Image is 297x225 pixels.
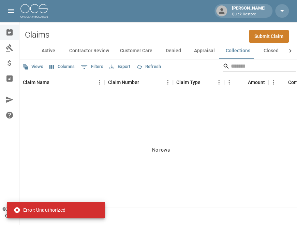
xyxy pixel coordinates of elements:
a: Submit Claim [249,30,289,43]
button: Menu [94,77,105,87]
button: Menu [163,77,173,87]
div: Claim Type [176,73,201,92]
div: Amount [224,73,268,92]
button: Views [21,61,45,72]
button: Appraisal [189,43,220,59]
div: Error: Unauthorized [14,204,65,216]
div: Amount [248,73,265,92]
button: Denied [158,43,189,59]
button: open drawer [4,4,18,18]
div: Claim Number [108,73,139,92]
div: dynamic tabs [33,43,283,59]
div: [PERSON_NAME] [229,5,268,17]
button: Sort [279,78,288,87]
div: Claim Type [173,73,224,92]
h2: Claims [25,30,49,40]
div: © 2025 OCS [2,206,17,219]
button: Menu [224,77,234,87]
button: Sort [201,78,210,87]
button: Menu [214,77,224,87]
button: Sort [139,78,149,87]
img: ocs-logo-white-transparent.png [20,4,48,18]
button: Active [33,43,64,59]
button: Collections [220,43,256,59]
button: Customer Care [115,43,158,59]
button: Select columns [48,61,76,72]
div: Claim Name [23,73,49,92]
button: Menu [268,77,279,87]
button: Sort [49,78,59,87]
p: Quick Restore [232,12,266,17]
div: Claim Name [19,73,105,92]
button: Sort [238,78,248,87]
button: Refresh [135,61,163,72]
button: Contractor Review [64,43,115,59]
div: Search [223,61,296,73]
button: Closed [256,43,286,59]
button: Show filters [79,61,105,72]
div: Claim Number [105,73,173,92]
button: Export [108,61,132,72]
